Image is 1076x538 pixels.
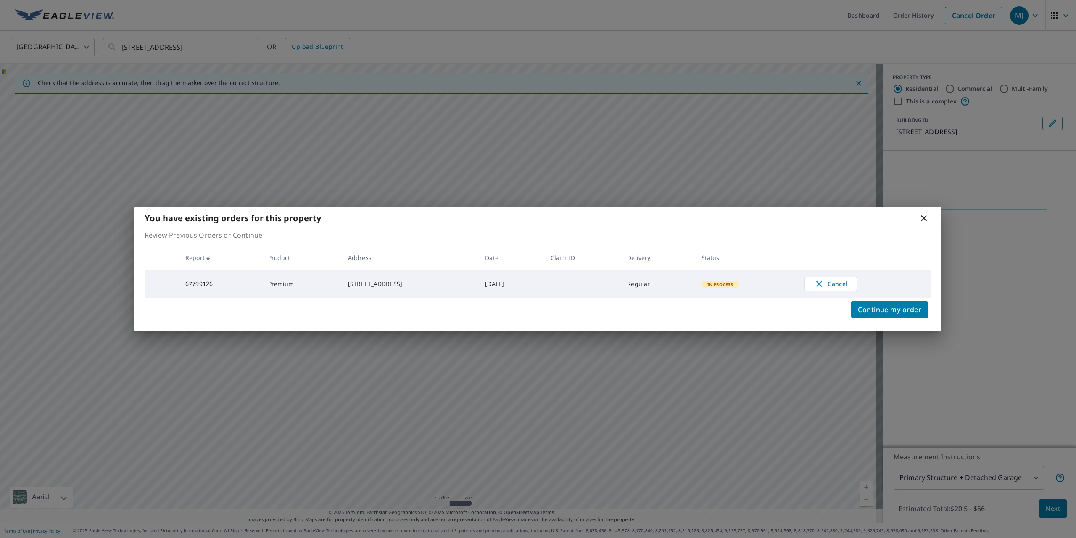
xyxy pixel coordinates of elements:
[261,245,341,270] th: Product
[813,279,848,289] span: Cancel
[261,270,341,298] td: Premium
[620,270,694,298] td: Regular
[620,245,694,270] th: Delivery
[478,270,544,298] td: [DATE]
[544,245,620,270] th: Claim ID
[702,281,738,287] span: In Process
[804,277,857,291] button: Cancel
[341,245,478,270] th: Address
[348,280,472,288] div: [STREET_ADDRESS]
[478,245,544,270] th: Date
[858,304,921,315] span: Continue my order
[179,245,261,270] th: Report #
[695,245,798,270] th: Status
[145,230,931,240] p: Review Previous Orders or Continue
[145,212,321,224] b: You have existing orders for this property
[851,301,928,318] button: Continue my order
[179,270,261,298] td: 67799126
